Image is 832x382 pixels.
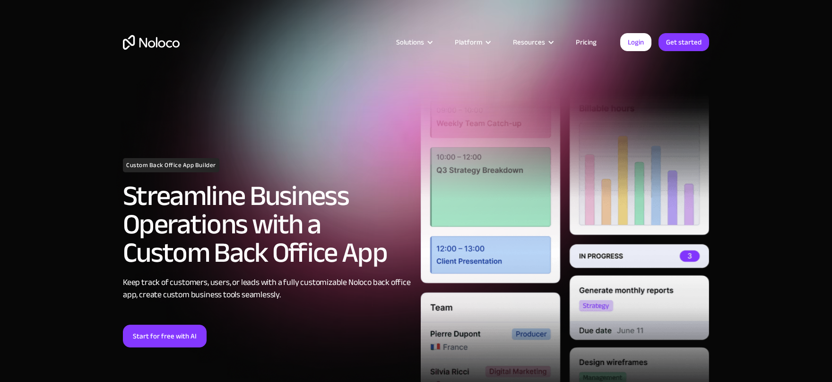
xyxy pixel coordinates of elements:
h2: Streamline Business Operations with a Custom Back Office App [123,182,411,267]
div: Solutions [396,36,424,48]
div: Keep track of customers, users, or leads with a fully customizable Noloco back office app, create... [123,276,411,301]
div: Resources [513,36,545,48]
a: Get started [659,33,709,51]
div: Platform [455,36,482,48]
div: Platform [443,36,501,48]
a: Pricing [564,36,608,48]
h1: Custom Back Office App Builder [123,158,219,172]
a: Login [620,33,651,51]
div: Resources [501,36,564,48]
div: Solutions [384,36,443,48]
a: home [123,35,180,50]
a: Start for free with AI [123,325,207,347]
